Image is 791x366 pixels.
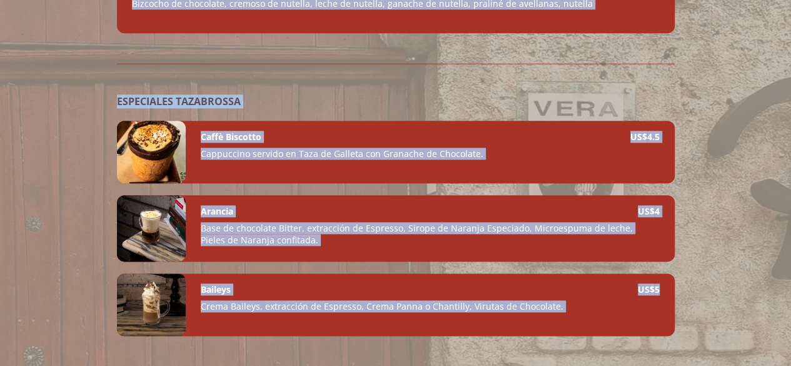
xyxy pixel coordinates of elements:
h4: Baileys [201,283,231,295]
h4: Arancia [201,205,233,217]
p: Cappuccino servido en Taza de Galleta con Granache de Chocolate. [201,148,630,165]
p: US$ 5 [638,283,660,295]
p: Base de chocolate Bitter, extracción de Espresso, Sirope de Naranja Especiado, Microespuma de lec... [201,222,638,251]
h3: ESPECIALES TAZABROSSA [117,94,675,108]
p: US$ 4 [638,205,660,217]
h4: Caffè Biscotto [201,131,261,143]
p: Crema Baileys, extracción de Espresso, Crema Panna o Chantilly, Virutas de Chocolate. [201,300,638,317]
p: US$ 4.5 [630,131,660,143]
